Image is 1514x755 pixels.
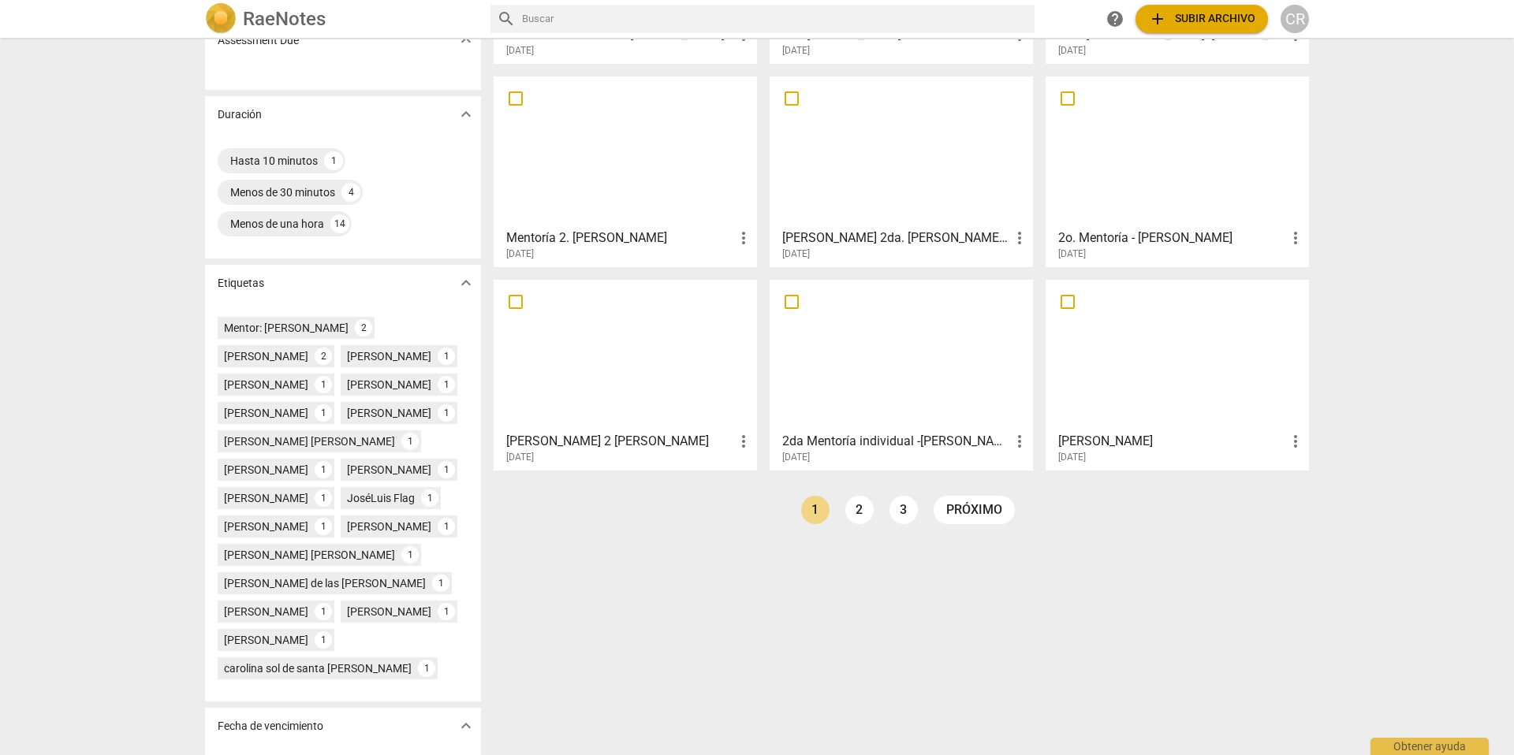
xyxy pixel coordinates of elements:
[205,3,237,35] img: Logo
[230,216,324,232] div: Menos de una hora
[218,106,262,123] p: Duración
[1106,9,1124,28] span: help
[801,496,830,524] a: Page 1 is your current page
[224,575,426,591] div: [PERSON_NAME] de las [PERSON_NAME]
[401,433,419,450] div: 1
[218,275,264,292] p: Etiquetas
[499,285,751,463] a: [PERSON_NAME] 2 [PERSON_NAME][DATE]
[438,603,455,620] div: 1
[224,320,349,336] div: Mentor: [PERSON_NAME]
[224,348,308,364] div: [PERSON_NAME]
[438,461,455,478] div: 1
[506,229,734,247] h3: Mentoría 2. Milagros-Marissa
[224,490,308,506] div: [PERSON_NAME]
[457,273,475,292] span: expand_more
[1058,247,1086,261] span: [DATE]
[1058,451,1086,464] span: [DATE]
[782,229,1010,247] h3: Cynthia Castaneda 2da. Mentoría Individual
[782,432,1010,451] h3: 2da Mentoría individual -Isabel Olid-
[224,604,308,619] div: [PERSON_NAME]
[457,105,475,124] span: expand_more
[775,82,1027,260] a: [PERSON_NAME] 2da. [PERSON_NAME] Individual[DATE]
[1286,229,1305,247] span: more_vert
[438,376,455,393] div: 1
[1148,9,1255,28] span: Subir archivo
[506,247,534,261] span: [DATE]
[347,377,431,392] div: [PERSON_NAME]
[438,404,455,422] div: 1
[315,461,332,478] div: 1
[782,451,810,464] span: [DATE]
[418,660,435,677] div: 1
[1135,5,1268,33] button: Subir
[1058,432,1286,451] h3: Lucy Correa
[845,496,874,524] a: Page 2
[499,82,751,260] a: Mentoría 2. [PERSON_NAME][DATE]
[934,496,1015,524] a: próximo
[506,432,734,451] h3: Sofi Pinasco 2 mentoria
[1010,229,1029,247] span: more_vert
[341,183,360,202] div: 4
[205,3,478,35] a: LogoRaeNotes
[421,489,438,507] div: 1
[315,404,332,422] div: 1
[454,102,478,126] button: Mostrar más
[889,496,918,524] a: Page 3
[734,432,753,451] span: more_vert
[347,490,415,506] div: JoséLuis Flag
[224,660,412,676] div: carolina sol de santa [PERSON_NAME]
[347,604,431,619] div: [PERSON_NAME]
[454,714,478,738] button: Mostrar más
[224,433,395,449] div: [PERSON_NAME] [PERSON_NAME]
[218,718,323,735] p: Fecha de vencimiento
[782,44,810,58] span: [DATE]
[324,151,343,170] div: 1
[315,518,332,535] div: 1
[457,31,475,50] span: expand_more
[497,9,516,28] span: search
[224,519,308,534] div: [PERSON_NAME]
[347,348,431,364] div: [PERSON_NAME]
[1281,5,1309,33] button: CR
[218,32,299,49] p: Assessment Due
[347,405,431,421] div: [PERSON_NAME]
[224,405,308,421] div: [PERSON_NAME]
[775,285,1027,463] a: 2da Mentoría individual -[PERSON_NAME]-[DATE]
[1058,229,1286,247] h3: 2o. Mentoría - Claudia Ramirez
[1058,44,1086,58] span: [DATE]
[315,603,332,620] div: 1
[506,451,534,464] span: [DATE]
[1370,738,1489,755] div: Obtener ayuda
[1051,285,1303,463] a: [PERSON_NAME][DATE]
[347,519,431,534] div: [PERSON_NAME]
[457,716,475,735] span: expand_more
[1010,432,1029,451] span: more_vert
[1051,82,1303,260] a: 2o. Mentoría - [PERSON_NAME][DATE]
[243,8,326,30] h2: RaeNotes
[224,377,308,392] div: [PERSON_NAME]
[454,28,478,52] button: Mostrar más
[230,153,318,169] div: Hasta 10 minutos
[355,319,372,337] div: 2
[432,575,449,592] div: 1
[506,44,534,58] span: [DATE]
[1286,432,1305,451] span: more_vert
[315,348,332,365] div: 2
[230,184,335,200] div: Menos de 30 minutos
[522,6,1028,32] input: Buscar
[330,214,349,233] div: 14
[734,229,753,247] span: more_vert
[401,546,419,563] div: 1
[315,489,332,507] div: 1
[224,462,308,478] div: [PERSON_NAME]
[438,518,455,535] div: 1
[454,271,478,295] button: Mostrar más
[224,547,395,563] div: [PERSON_NAME] [PERSON_NAME]
[347,462,431,478] div: [PERSON_NAME]
[1101,5,1129,33] a: Obtener ayuda
[438,348,455,365] div: 1
[1148,9,1167,28] span: add
[315,631,332,649] div: 1
[315,376,332,393] div: 1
